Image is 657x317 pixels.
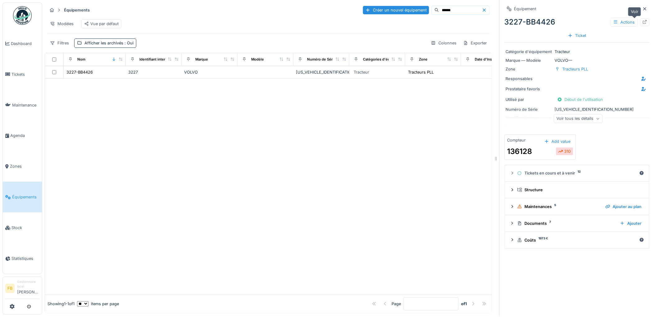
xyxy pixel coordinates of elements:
[517,204,600,210] div: Maintenances
[10,163,39,169] span: Zones
[128,69,179,75] div: 3227
[11,225,39,231] span: Stock
[61,7,92,13] strong: Équipements
[565,31,589,40] div: Ticket
[506,106,552,112] div: Numéro de Série
[354,69,369,75] div: Tracteur
[506,57,552,63] div: Marque — Modèle
[77,301,119,307] div: items per page
[408,69,434,75] div: Tracteurs PLL
[12,102,39,108] span: Maintenance
[506,57,648,63] div: VOLVO —
[3,243,42,274] a: Statistiques
[5,279,39,299] a: FB Gestionnaire local[PERSON_NAME]
[428,38,459,48] div: Colonnes
[610,18,638,27] div: Actions
[618,219,644,228] div: Ajouter
[563,66,588,72] div: Tracteurs PLL
[184,69,235,75] div: VOLVO
[3,212,42,243] a: Stock
[296,69,347,75] div: [US_VEHICLE_IDENTIFICATION_NUMBER]
[12,194,39,200] span: Équipements
[3,59,42,90] a: Tickets
[419,57,428,62] div: Zone
[3,151,42,182] a: Zones
[507,234,647,246] summary: Coûts1973 €
[66,69,93,75] div: 3227-BB4426
[542,137,573,146] div: Add value
[3,120,42,151] a: Agenda
[307,57,336,62] div: Numéro de Série
[603,202,644,211] div: Ajouter au plan
[3,182,42,212] a: Équipements
[558,148,571,154] div: 310
[48,301,75,307] div: Showing 1 - 1 of 1
[517,187,642,193] div: Structure
[460,38,490,48] div: Exporter
[475,57,505,62] div: Date d'Installation
[506,106,648,112] div: [US_VEHICLE_IDENTIFICATION_NUMBER]
[517,170,637,176] div: Tickets en cours et à venir
[506,66,552,72] div: Zone
[506,49,648,55] div: Tracteur
[363,6,429,14] div: Créer un nouvel équipement
[507,184,647,196] summary: Structure
[11,71,39,77] span: Tickets
[47,19,76,28] div: Modèles
[507,137,526,143] div: Compteur
[3,90,42,120] a: Maintenance
[628,7,641,16] div: Voir
[554,114,603,123] div: Voir tous les détails
[123,41,134,45] span: : Oui
[195,57,208,62] div: Marque
[13,6,32,25] img: Badge_color-CXgf-gQk.svg
[506,76,552,82] div: Responsables
[506,86,552,92] div: Prestataire favoris
[139,57,170,62] div: Identifiant interne
[47,38,72,48] div: Filtres
[3,28,42,59] a: Dashboard
[507,201,647,212] summary: Maintenances5Ajouter au plan
[392,301,401,307] div: Page
[507,146,532,157] div: 136128
[17,279,39,289] div: Gestionnaire local
[10,133,39,138] span: Agenda
[251,57,264,62] div: Modèle
[514,6,537,12] div: Équipement
[507,218,647,229] summary: Documents7Ajouter
[517,220,615,226] div: Documents
[84,40,134,46] div: Afficher les archivés
[5,284,15,293] li: FB
[505,16,650,28] div: 3227-BB4426
[517,237,637,243] div: Coûts
[17,279,39,297] li: [PERSON_NAME]
[507,168,647,179] summary: Tickets en cours et à venir12
[11,41,39,47] span: Dashboard
[461,301,467,307] strong: of 1
[77,57,85,62] div: Nom
[506,97,552,102] div: Utilisé par
[363,57,406,62] div: Catégories d'équipement
[11,256,39,261] span: Statistiques
[506,49,552,55] div: Catégorie d'équipement
[555,95,606,104] div: Début de l'utilisation
[84,21,119,27] div: Vue par défaut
